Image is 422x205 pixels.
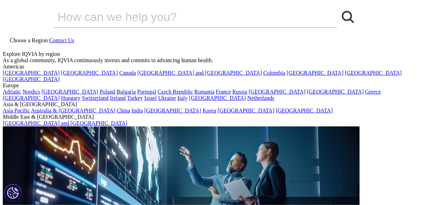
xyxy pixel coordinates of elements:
[337,6,358,27] a: Search
[287,70,344,76] a: [GEOGRAPHIC_DATA]
[307,89,364,95] a: [GEOGRAPHIC_DATA]
[100,89,115,95] a: Poland
[117,108,130,114] a: China
[263,70,285,76] a: Colombia
[158,95,176,101] a: Ukraine
[276,108,333,114] a: [GEOGRAPHIC_DATA]
[3,57,409,64] div: As a global community, IQVIA continuously invests and commits to advancing human health.
[202,108,216,114] a: Korea
[217,108,274,114] a: [GEOGRAPHIC_DATA]
[158,89,193,95] a: Czech Republic
[31,108,115,114] a: Australia & [GEOGRAPHIC_DATA]
[189,95,246,101] a: [GEOGRAPHIC_DATA]
[61,95,80,101] a: Hungary
[4,184,22,202] button: Cookies Settings
[232,89,247,95] a: Russia
[3,114,409,120] div: Middle East & [GEOGRAPHIC_DATA]
[342,11,354,23] svg: Search
[144,108,201,114] a: [GEOGRAPHIC_DATA]
[137,89,156,95] a: Portugal
[345,70,402,76] a: [GEOGRAPHIC_DATA]
[117,89,136,95] a: Bulgaria
[3,76,60,82] a: [GEOGRAPHIC_DATA]
[61,70,118,76] a: [GEOGRAPHIC_DATA]
[22,89,40,95] a: Nordics
[365,89,381,95] a: Greece
[53,6,317,27] input: Search
[131,108,143,114] a: India
[3,64,409,70] div: Americas
[110,95,126,101] a: Ireland
[3,120,127,126] a: [GEOGRAPHIC_DATA] and [GEOGRAPHIC_DATA]
[177,95,187,101] a: Italy
[3,108,30,114] a: Asia Pacific
[144,95,157,101] a: Israel
[3,89,21,95] a: Adriatic
[127,95,143,101] a: Turkey
[119,70,136,76] a: Canada
[82,95,108,101] a: Switzerland
[3,70,60,76] a: [GEOGRAPHIC_DATA]
[3,101,409,108] div: Asia & [GEOGRAPHIC_DATA]
[3,82,409,89] div: Europe
[10,37,48,43] span: Choose a Region
[247,95,274,101] a: Netherlands
[3,51,409,57] div: Explore IQVIA by region
[249,89,306,95] a: [GEOGRAPHIC_DATA]
[41,89,98,95] a: [GEOGRAPHIC_DATA]
[216,89,231,95] a: France
[3,95,60,101] a: [GEOGRAPHIC_DATA]
[137,70,262,76] a: [GEOGRAPHIC_DATA] and [GEOGRAPHIC_DATA]
[194,89,215,95] a: Romania
[49,37,74,43] a: Contact Us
